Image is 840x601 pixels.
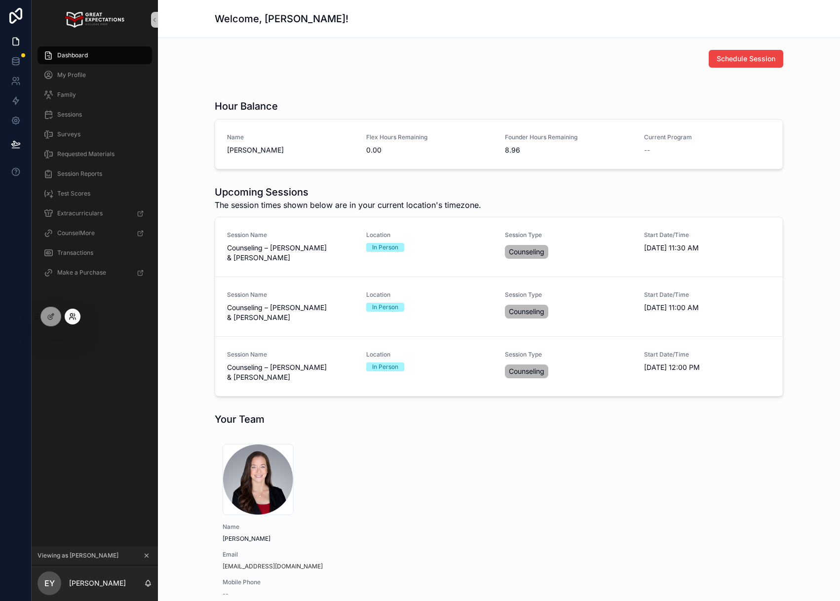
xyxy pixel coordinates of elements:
a: Surveys [38,125,152,143]
span: Location [366,351,494,359]
a: Requested Materials [38,145,152,163]
span: Founder Hours Remaining [505,133,632,141]
span: Start Date/Time [644,291,771,299]
span: Session Name [227,231,354,239]
a: My Profile [38,66,152,84]
span: My Profile [57,71,86,79]
span: [PERSON_NAME] [227,145,354,155]
span: Viewing as [PERSON_NAME] [38,552,118,560]
span: [DATE] 11:30 AM [644,243,771,253]
span: Location [366,291,494,299]
a: Sessions [38,106,152,123]
a: Transactions [38,244,152,262]
span: Current Program [644,133,771,141]
div: scrollable content [32,40,158,294]
span: Surveys [57,130,80,138]
span: [DATE] 12:00 PM [644,362,771,372]
h1: Your Team [215,412,265,426]
span: Session Type [505,351,632,359]
span: Counseling [509,307,544,317]
span: Dashboard [57,51,88,59]
span: Make a Purchase [57,269,106,277]
span: Counseling – [PERSON_NAME] & [PERSON_NAME] [227,362,354,382]
img: App logo [65,12,124,28]
span: Flex Hours Remaining [366,133,494,141]
span: [DATE] 11:00 AM [644,303,771,313]
span: Counseling [509,247,544,257]
h1: Upcoming Sessions [215,185,481,199]
span: 0.00 [366,145,494,155]
span: Start Date/Time [644,231,771,239]
span: Test Scores [57,190,90,198]
div: In Person [372,243,398,252]
span: Session Reports [57,170,102,178]
span: Counseling – [PERSON_NAME] & [PERSON_NAME] [227,303,354,322]
span: Transactions [57,249,93,257]
span: EY [44,577,55,589]
a: CounselMore [38,224,152,242]
span: Extracurriculars [57,209,103,217]
span: Name [223,523,396,531]
span: Location [366,231,494,239]
span: CounselMore [57,229,95,237]
span: Session Name [227,291,354,299]
a: Family [38,86,152,104]
button: Schedule Session [709,50,783,68]
h1: Welcome, [PERSON_NAME]! [215,12,348,26]
span: The session times shown below are in your current location's timezone. [215,199,481,211]
span: Mobile Phone [223,578,396,586]
span: Schedule Session [717,54,775,64]
h1: Hour Balance [215,99,278,113]
span: Family [57,91,76,99]
span: Session Name [227,351,354,359]
span: 8.96 [505,145,632,155]
span: Sessions [57,111,82,119]
span: Name [227,133,354,141]
span: [PERSON_NAME] [223,535,396,543]
div: In Person [372,303,398,312]
div: In Person [372,362,398,371]
a: Dashboard [38,46,152,64]
span: Session Type [505,231,632,239]
span: Session Type [505,291,632,299]
a: Extracurriculars [38,204,152,222]
a: Make a Purchase [38,264,152,281]
span: Requested Materials [57,150,115,158]
span: Counseling – [PERSON_NAME] & [PERSON_NAME] [227,243,354,263]
a: [EMAIL_ADDRESS][DOMAIN_NAME] [223,562,323,570]
span: -- [644,145,650,155]
span: Counseling [509,366,544,376]
p: [PERSON_NAME] [69,578,126,588]
span: Start Date/Time [644,351,771,359]
a: Session Reports [38,165,152,183]
span: -- [223,590,229,598]
span: Email [223,551,396,559]
a: Test Scores [38,185,152,202]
